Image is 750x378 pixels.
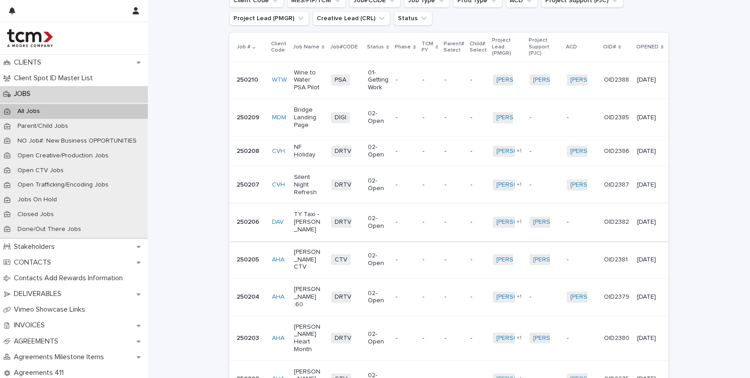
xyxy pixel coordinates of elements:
a: AHA [272,293,284,301]
p: - [422,148,437,155]
a: [PERSON_NAME]-TCM [570,148,634,155]
p: - [444,181,463,189]
a: [PERSON_NAME]-TCM [533,335,597,342]
p: [PERSON_NAME] CTV [294,248,324,271]
p: - [444,256,463,264]
p: - [444,148,463,155]
button: Status [394,11,432,26]
p: - [444,218,463,226]
span: DRTV [331,217,355,228]
p: - [470,218,486,226]
p: [DATE] [637,148,663,155]
p: - [470,335,486,342]
span: PSA [331,74,350,86]
p: Job Name [293,42,319,52]
p: - [444,335,463,342]
p: - [396,256,415,264]
p: Phase [395,42,411,52]
tr: 250204AHA [PERSON_NAME] :60DRTV02-Open----[PERSON_NAME]-TCM +1-[PERSON_NAME]-TCM OID2379[DATE]- [229,278,710,316]
span: CTV [331,254,351,265]
p: - [470,148,486,155]
p: 250205 [237,256,265,264]
p: [DATE] [637,76,663,84]
p: - [422,293,437,301]
p: - [422,181,437,189]
span: + 1 [517,219,522,225]
p: - [422,114,437,122]
p: Agreements 411 [10,369,71,377]
span: DRTV [331,291,355,303]
p: OID2386 [604,148,630,155]
p: - [530,148,560,155]
p: - [422,218,437,226]
p: [DATE] [637,181,663,189]
p: 02-Open [368,143,388,159]
p: Job # [237,42,250,52]
a: [PERSON_NAME]-TCM [496,218,560,226]
a: AHA [272,335,284,342]
a: [PERSON_NAME]-TCM [570,293,634,301]
a: [PERSON_NAME]-TCM [496,293,560,301]
p: OID# [603,42,616,52]
a: [PERSON_NAME]-TCM [570,76,634,84]
p: [DATE] [637,256,663,264]
p: 02-Open [368,252,388,267]
p: - [422,256,437,264]
img: 4hMmSqQkux38exxPVZHQ [7,29,53,47]
p: Open CTV Jobs [10,167,71,174]
p: 250210 [237,76,265,84]
p: 01-Getting Work [368,69,388,91]
p: NO Job#: New Business OPPORTUNITIES [10,137,144,145]
p: [DATE] [637,293,663,301]
p: - [470,76,486,84]
p: OPENED [636,42,659,52]
p: Agreements Milestone Items [10,353,111,361]
p: - [444,293,463,301]
p: [DATE] [637,218,663,226]
p: 250206 [237,218,265,226]
p: OID2387 [604,181,630,189]
p: Open Trafficking/Encoding Jobs [10,181,116,189]
p: Jobs On Hold [10,196,64,204]
a: CVH [272,148,285,155]
p: 250209 [237,114,265,122]
span: + 1 [517,148,522,154]
p: - [470,256,486,264]
p: DELIVERABLES [10,290,69,298]
p: - [422,76,437,84]
p: Job#CODE [330,42,358,52]
a: [PERSON_NAME]-TCM [570,181,634,189]
a: [PERSON_NAME]-TCM [533,76,597,84]
p: OID2382 [604,218,630,226]
p: 250208 [237,148,265,155]
p: Open Creative/Production Jobs [10,152,116,160]
a: AHA [272,256,284,264]
p: - [530,114,560,122]
p: - [567,218,597,226]
span: DRTV [331,333,355,344]
p: Parent/Child Jobs [10,122,75,130]
a: CVH [272,181,285,189]
span: DIGI [331,112,350,123]
p: - [396,218,415,226]
tr: 250205AHA [PERSON_NAME] CTVCTV02-Open----[PERSON_NAME]-TCM [PERSON_NAME]-TCM -OID2381[DATE]- [229,241,710,278]
span: + 1 [517,335,522,341]
span: + 1 [517,294,522,300]
a: WTW [272,76,287,84]
tr: 250210WTW Wine to Water PSA PilotPSA01-Getting Work----[PERSON_NAME]-TCM [PERSON_NAME]-TCM [PERSO... [229,61,710,99]
p: Bridge Landing Page [294,106,324,129]
p: - [470,114,486,122]
p: - [530,293,560,301]
p: Silent Night Refresh [294,174,324,196]
p: Status [367,42,384,52]
p: CONTACTS [10,258,58,267]
a: [PERSON_NAME]-TCM [496,148,560,155]
p: TY Taxi - [PERSON_NAME] [294,211,324,233]
span: + 1 [517,182,522,187]
p: INVOICES [10,321,52,330]
p: Stakeholders [10,243,62,251]
p: - [567,256,597,264]
tr: 250207CVH Silent Night RefreshDRTV02-Open----[PERSON_NAME]-TCM +1-[PERSON_NAME]-TCM OID2387[DATE]- [229,166,710,203]
tr: 250206DAV TY Taxi - [PERSON_NAME]DRTV02-Open----[PERSON_NAME]-TCM +1[PERSON_NAME]-TCM -OID2382[DA... [229,204,710,241]
a: [PERSON_NAME]-TCM [496,181,560,189]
